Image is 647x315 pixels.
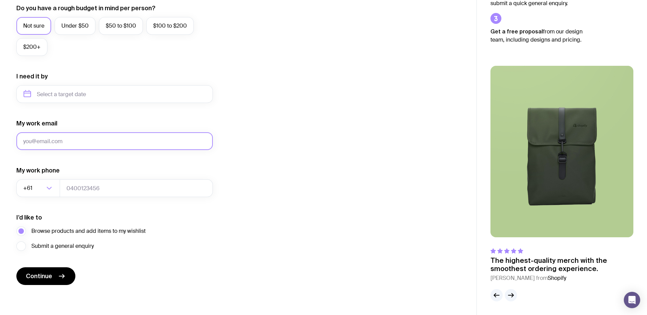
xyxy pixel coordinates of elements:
label: $50 to $100 [99,17,143,35]
label: Under $50 [55,17,95,35]
cite: [PERSON_NAME] from [490,274,633,282]
span: Shopify [548,274,566,282]
p: The highest-quality merch with the smoothest ordering experience. [490,256,633,273]
label: $200+ [16,38,47,56]
input: Select a target date [16,85,213,103]
label: $100 to $200 [146,17,194,35]
input: you@email.com [16,132,213,150]
label: I need it by [16,72,48,80]
p: from our design team, including designs and pricing. [490,27,593,44]
div: Search for option [16,179,60,197]
label: My work email [16,119,57,127]
span: Continue [26,272,52,280]
span: Submit a general enquiry [31,242,94,250]
input: Search for option [34,179,44,197]
input: 0400123456 [60,179,213,197]
button: Continue [16,267,75,285]
label: I’d like to [16,213,42,222]
span: Browse products and add items to my wishlist [31,227,146,235]
label: Do you have a rough budget in mind per person? [16,4,156,12]
strong: Get a free proposal [490,28,543,34]
div: Open Intercom Messenger [624,292,640,308]
span: +61 [23,179,34,197]
label: Not sure [16,17,51,35]
label: My work phone [16,166,60,175]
